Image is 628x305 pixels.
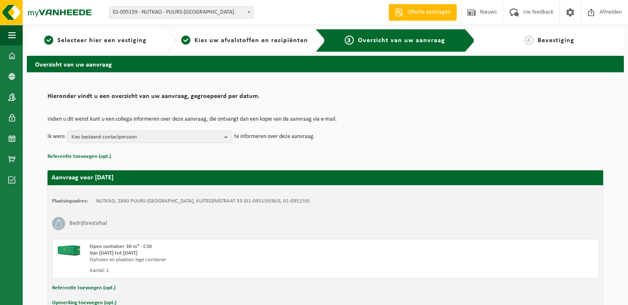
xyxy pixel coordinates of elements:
[389,4,457,21] a: Offerte aanvragen
[52,283,116,293] button: Referentie toevoegen (opt.)
[52,174,114,181] strong: Aanvraag voor [DATE]
[405,8,453,17] span: Offerte aanvragen
[47,151,111,162] button: Referentie toevoegen (opt.)
[109,6,254,19] span: 01-095159 - NUTKAO - PUURS-SINT-AMANDS
[538,37,574,44] span: Bevestiging
[47,131,65,143] p: Ik wens
[358,37,445,44] span: Overzicht van uw aanvraag
[67,131,232,143] button: Kies bestaand contactpersoon
[181,36,190,45] span: 2
[27,56,624,72] h2: Overzicht van uw aanvraag
[71,131,221,143] span: Kies bestaand contactpersoon
[524,36,533,45] span: 4
[109,7,253,18] span: 01-095159 - NUTKAO - PUURS-SINT-AMANDS
[180,36,309,45] a: 2Kies uw afvalstoffen en recipiënten
[345,36,354,45] span: 3
[90,257,358,263] div: Ophalen en plaatsen lege container
[57,243,81,256] img: HK-XC-30-GN-00.png
[31,36,160,45] a: 1Selecteer hier een vestiging
[234,131,315,143] p: te informeren over deze aanvraag.
[90,250,137,256] strong: Van [DATE] tot [DATE]
[90,244,152,249] span: Open container 30 m³ - C30
[90,267,358,274] div: Aantal: 1
[47,117,603,122] p: Indien u dit wenst kunt u een collega informeren over deze aanvraag, die ontvangt dan een kopie v...
[4,287,138,305] iframe: chat widget
[52,198,88,204] strong: Plaatsingsadres:
[194,37,308,44] span: Kies uw afvalstoffen en recipiënten
[69,217,107,230] h3: Bedrijfsrestafval
[47,93,603,104] h2: Hieronder vindt u een overzicht van uw aanvraag, gegroepeerd per datum.
[57,37,147,44] span: Selecteer hier een vestiging
[96,198,310,205] td: NUTKAO, 2890 PUURS-[GEOGRAPHIC_DATA], KUITEGEMSTRAAT 33 (01-095159/BUS, 01-095159)
[44,36,53,45] span: 1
